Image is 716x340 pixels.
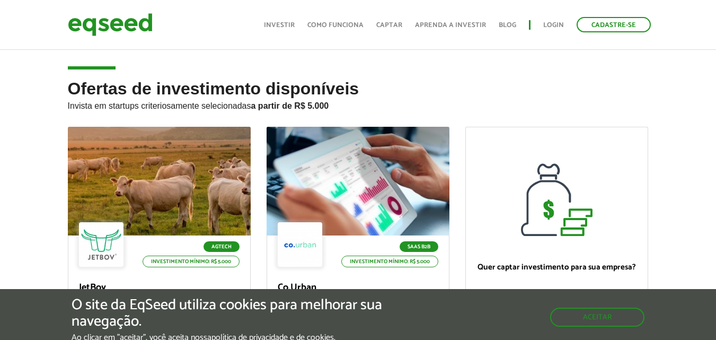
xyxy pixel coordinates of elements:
[143,256,240,267] p: Investimento mínimo: R$ 5.000
[264,22,295,29] a: Investir
[251,101,329,110] strong: a partir de R$ 5.000
[415,22,486,29] a: Aprenda a investir
[68,80,649,127] h2: Ofertas de investimento disponíveis
[68,98,649,111] p: Invista em startups criteriosamente selecionadas
[72,297,415,330] h5: O site da EqSeed utiliza cookies para melhorar sua navegação.
[400,241,438,252] p: SaaS B2B
[577,17,651,32] a: Cadastre-se
[376,22,402,29] a: Captar
[476,263,637,272] p: Quer captar investimento para sua empresa?
[499,22,516,29] a: Blog
[204,241,240,252] p: Agtech
[543,22,564,29] a: Login
[550,308,644,327] button: Aceitar
[79,282,240,294] p: JetBov
[68,11,153,39] img: EqSeed
[341,256,438,267] p: Investimento mínimo: R$ 5.000
[278,282,438,294] p: Co.Urban
[307,22,364,29] a: Como funciona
